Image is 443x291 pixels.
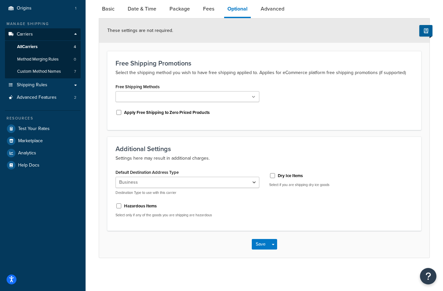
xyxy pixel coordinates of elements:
p: Destination Type to use with this carrier [116,190,259,195]
a: Basic [99,1,118,17]
li: Origins [5,2,81,14]
span: 2 [74,95,76,100]
a: Analytics [5,147,81,159]
h3: Additional Settings [116,145,413,152]
a: Shipping Rules [5,79,81,91]
button: Show Help Docs [419,25,432,37]
p: Select only if any of the goods you are shipping are hazardous [116,213,259,218]
p: Select if you are shipping dry ice goods [269,182,413,187]
span: Method Merging Rules [17,57,59,62]
span: Analytics [18,150,36,156]
li: Custom Method Names [5,66,81,78]
span: Test Your Rates [18,126,50,132]
a: Custom Method Names7 [5,66,81,78]
button: Open Resource Center [420,268,436,284]
li: Method Merging Rules [5,53,81,66]
label: Default Destination Address Type [116,170,179,175]
a: Optional [224,1,251,18]
a: AllCarriers4 [5,41,81,53]
span: 1 [75,6,76,11]
label: Dry Ice Items [278,173,303,179]
a: Fees [200,1,218,17]
span: Origins [17,6,32,11]
div: Resources [5,116,81,121]
span: Advanced Features [17,95,57,100]
label: Hazardous Items [124,203,157,209]
span: Carriers [17,32,33,37]
span: Shipping Rules [17,82,47,88]
p: Settings here may result in additional charges. [116,154,413,162]
button: Save [252,239,270,250]
li: Advanced Features [5,92,81,104]
a: Date & Time [124,1,160,17]
a: Advanced Features2 [5,92,81,104]
span: These settings are not required. [107,27,173,34]
label: Free Shipping Methods [116,84,160,89]
span: Marketplace [18,138,43,144]
a: Carriers [5,28,81,40]
span: 4 [74,44,76,50]
li: Carriers [5,28,81,78]
div: Manage Shipping [5,21,81,27]
span: 7 [74,69,76,74]
h3: Free Shipping Promotions [116,60,413,67]
p: Select the shipping method you wish to have free shipping applied to. Applies for eCommerce platf... [116,69,413,77]
a: Advanced [257,1,288,17]
a: Package [166,1,193,17]
a: Origins1 [5,2,81,14]
a: Method Merging Rules0 [5,53,81,66]
span: Custom Method Names [17,69,61,74]
span: Help Docs [18,163,39,168]
span: All Carriers [17,44,38,50]
span: 0 [74,57,76,62]
a: Marketplace [5,135,81,147]
label: Apply Free Shipping to Zero Priced Products [124,110,210,116]
a: Test Your Rates [5,123,81,135]
a: Help Docs [5,159,81,171]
